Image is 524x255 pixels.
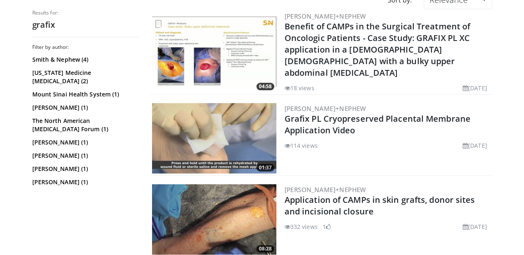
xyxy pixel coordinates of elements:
[463,141,487,150] li: [DATE]
[463,84,487,92] li: [DATE]
[152,184,276,255] img: bb9168ea-238b-43e8-a026-433e9a802a61.300x170_q85_crop-smart_upscale.jpg
[32,19,138,30] h2: grafix
[32,90,136,99] a: Mount Sinai Health System (1)
[32,178,136,186] a: [PERSON_NAME] (1)
[285,194,475,217] a: Application of CAMPs in skin grafts, donor sites and incisional closure
[32,69,136,85] a: [US_STATE] Medicine [MEDICAL_DATA] (2)
[32,55,136,64] a: Smith & Nephew (4)
[32,103,136,112] a: [PERSON_NAME] (1)
[256,83,274,90] span: 04:58
[152,103,276,173] img: af9defc7-4a4b-4318-bf1e-12c521be2a86.300x170_q85_crop-smart_upscale.jpg
[285,104,366,113] a: [PERSON_NAME]+Nephew
[32,165,136,173] a: [PERSON_NAME] (1)
[285,12,366,20] a: [PERSON_NAME]+Nephew
[152,103,276,173] a: 01:37
[152,17,276,87] a: 04:58
[285,21,471,78] a: Benefit of CAMPs in the Surgical Treatment of Oncologic Patients - Case Study: GRAFIX PL XC appli...
[32,152,136,160] a: [PERSON_NAME] (1)
[32,117,136,133] a: The North American [MEDICAL_DATA] Forum (1)
[32,10,138,16] p: Results for:
[152,184,276,255] a: 08:28
[285,84,314,92] li: 18 views
[285,185,366,194] a: [PERSON_NAME]+Nephew
[285,222,318,231] li: 332 views
[323,222,331,231] li: 1
[285,113,471,136] a: Grafix PL Cryopreserved Placental Membrane Application Video
[152,17,276,87] img: b8034b56-5e6c-44c4-8a90-abb72a46328a.300x170_q85_crop-smart_upscale.jpg
[256,164,274,171] span: 01:37
[285,141,318,150] li: 114 views
[32,138,136,147] a: [PERSON_NAME] (1)
[256,245,274,253] span: 08:28
[32,44,138,51] h3: Filter by author:
[463,222,487,231] li: [DATE]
